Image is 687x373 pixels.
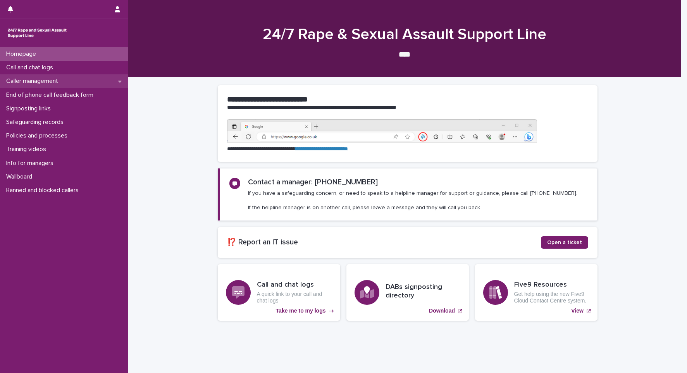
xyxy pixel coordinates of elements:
a: View [475,264,597,321]
a: Download [346,264,469,321]
h3: Five9 Resources [514,281,589,289]
h1: 24/7 Rape & Sexual Assault Support Line [215,25,594,44]
a: Take me to my logs [218,264,340,321]
a: Open a ticket [541,236,588,249]
p: Banned and blocked callers [3,187,85,194]
p: Call and chat logs [3,64,59,71]
span: Open a ticket [547,240,582,245]
p: Get help using the new Five9 Cloud Contact Centre system. [514,291,589,304]
h3: DABs signposting directory [386,283,461,300]
p: Training videos [3,146,52,153]
p: If you have a safeguarding concern, or need to speak to a helpline manager for support or guidanc... [248,190,577,211]
p: View [571,308,584,314]
p: Signposting links [3,105,57,112]
img: https%3A%2F%2Fcdn.document360.io%2F0deca9d6-0dac-4e56-9e8f-8d9979bfce0e%2FImages%2FDocumentation%... [227,119,537,143]
p: A quick link to your call and chat logs [257,291,332,304]
p: Homepage [3,50,42,58]
h2: ⁉️ Report an IT issue [227,238,541,247]
p: Download [429,308,455,314]
p: Policies and processes [3,132,74,139]
h2: Contact a manager: [PHONE_NUMBER] [248,178,378,187]
p: Caller management [3,77,64,85]
p: End of phone call feedback form [3,91,100,99]
p: Info for managers [3,160,60,167]
p: Take me to my logs [276,308,326,314]
p: Wallboard [3,173,38,180]
p: Safeguarding records [3,119,70,126]
img: rhQMoQhaT3yELyF149Cw [6,25,68,41]
h3: Call and chat logs [257,281,332,289]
